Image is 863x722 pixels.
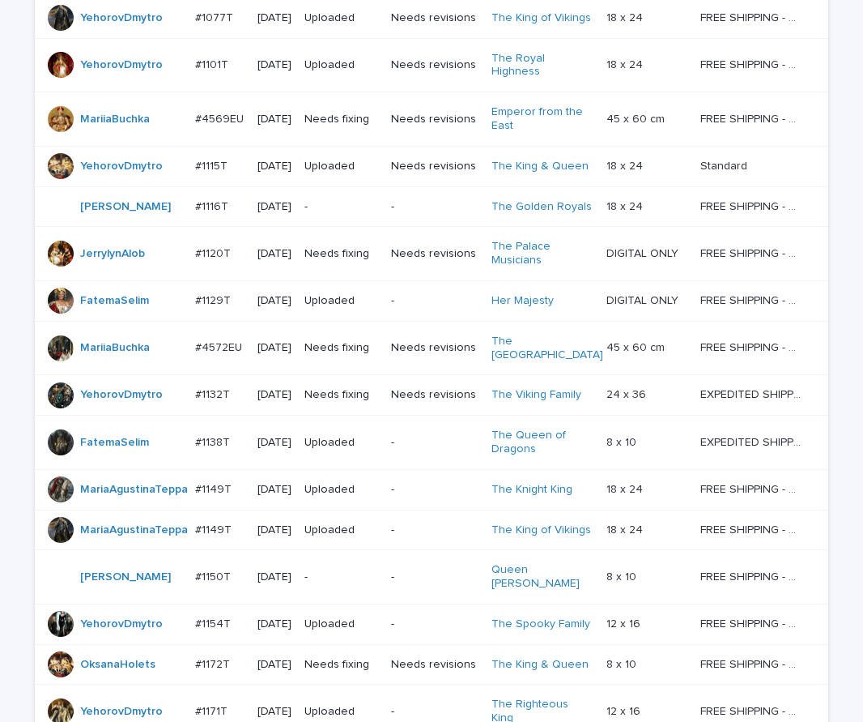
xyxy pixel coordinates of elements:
p: [DATE] [257,570,291,584]
p: #4569EU [195,109,247,126]
p: Needs revisions [391,113,478,126]
p: [DATE] [257,705,291,719]
tr: YehorovDmytro #1154T#1154T [DATE]Uploaded-The Spooky Family 12 x 1612 x 16 FREE SHIPPING - previe... [35,604,828,644]
tr: YehorovDmytro #1115T#1115T [DATE]UploadedNeeds revisionsThe King & Queen 18 x 2418 x 24 StandardS... [35,146,828,186]
p: FREE SHIPPING - preview in 1-2 business days, after your approval delivery will take 5-10 b.d. [700,567,805,584]
p: - [391,523,478,537]
a: The Royal Highness [491,52,593,79]
p: FREE SHIPPING - preview in 1-2 business days, after your approval delivery will take 5-10 b.d. [700,655,805,672]
p: - [391,200,478,214]
p: Uploaded [304,483,378,497]
p: FREE SHIPPING - preview in 1-2 business days, after your approval delivery will take 5-10 b.d. [700,614,805,631]
a: MariiaBuchka [80,341,150,355]
p: Needs fixing [304,658,378,672]
p: Needs revisions [391,247,478,261]
p: FREE SHIPPING - preview in 1-2 business days, after your approval delivery will take 5-10 b.d. [700,480,805,497]
a: Queen [PERSON_NAME] [491,563,593,591]
p: EXPEDITED SHIPPING - preview in 1 business day; delivery up to 5 business days after your approval. [700,385,805,402]
p: FREE SHIPPING - preview in 1-2 business days, after your approval delivery will take 5-10 b.d. [700,244,805,261]
p: - [391,483,478,497]
tr: JerrylynAlob #1120T#1120T [DATE]Needs fixingNeeds revisionsThe Palace Musicians DIGITAL ONLYDIGIT... [35,227,828,281]
p: [DATE] [257,294,291,308]
a: MariaAgustinaTeppa [80,523,188,537]
p: [DATE] [257,388,291,402]
a: The King of Vikings [491,523,591,537]
tr: MariaAgustinaTeppa #1149T#1149T [DATE]Uploaded-The Knight King 18 x 2418 x 24 FREE SHIPPING - pre... [35,469,828,510]
p: [DATE] [257,436,291,450]
p: 18 x 24 [606,480,646,497]
p: [DATE] [257,247,291,261]
p: #1115T [195,156,231,173]
p: [DATE] [257,113,291,126]
p: Uploaded [304,705,378,719]
a: Emperor from the East [491,105,593,133]
p: Needs fixing [304,113,378,126]
p: Needs fixing [304,247,378,261]
a: The King & Queen [491,160,589,173]
a: The King of Vikings [491,11,591,25]
tr: YehorovDmytro #1132T#1132T [DATE]Needs fixingNeeds revisionsThe Viking Family 24 x 3624 x 36 EXPE... [35,375,828,416]
p: [DATE] [257,523,291,537]
a: MariaAgustinaTeppa [80,483,188,497]
p: Needs revisions [391,341,478,355]
p: - [304,200,378,214]
p: 8 x 10 [606,655,640,672]
a: YehorovDmytro [80,58,163,72]
p: Needs revisions [391,388,478,402]
a: FatemaSelim [80,436,149,450]
p: DIGITAL ONLY [606,244,682,261]
p: Needs revisions [391,658,478,672]
p: - [391,436,478,450]
a: [PERSON_NAME] [80,570,171,584]
p: 12 x 16 [606,702,644,719]
a: YehorovDmytro [80,160,163,173]
p: [DATE] [257,483,291,497]
a: YehorovDmytro [80,705,163,719]
a: The King & Queen [491,658,589,672]
p: FREE SHIPPING - preview in 1-2 business days, after your approval delivery will take 5-10 b.d. [700,291,805,308]
p: 24 x 36 [606,385,649,402]
p: Uploaded [304,523,378,537]
p: [DATE] [257,58,291,72]
a: OksanaHolets [80,658,155,672]
p: - [304,570,378,584]
p: #4572EU [195,338,245,355]
p: [DATE] [257,11,291,25]
a: YehorovDmytro [80,11,163,25]
p: Standard [700,156,750,173]
a: [PERSON_NAME] [80,200,171,214]
p: 45 x 60 cm [606,338,668,355]
p: #1171T [195,702,231,719]
a: The [GEOGRAPHIC_DATA] [491,335,603,362]
p: [DATE] [257,617,291,631]
tr: MariiaBuchka #4569EU#4569EU [DATE]Needs fixingNeeds revisionsEmperor from the East 45 x 60 cm45 x... [35,92,828,147]
p: #1129T [195,291,234,308]
p: 18 x 24 [606,197,646,214]
p: Needs revisions [391,160,478,173]
p: #1116T [195,197,232,214]
a: YehorovDmytro [80,617,163,631]
a: YehorovDmytro [80,388,163,402]
p: [DATE] [257,658,291,672]
tr: YehorovDmytro #1101T#1101T [DATE]UploadedNeeds revisionsThe Royal Highness 18 x 2418 x 24 FREE SH... [35,38,828,92]
p: 18 x 24 [606,55,646,72]
p: Uploaded [304,436,378,450]
p: #1077T [195,8,236,25]
a: The Golden Royals [491,200,592,214]
p: FREE SHIPPING - preview in 1-2 business days, after your approval delivery will take 5-10 b.d. [700,55,805,72]
p: FREE SHIPPING - preview in 1-2 business days, after your approval delivery will take 5-10 b.d. [700,520,805,537]
tr: OksanaHolets #1172T#1172T [DATE]Needs fixingNeeds revisionsThe King & Queen 8 x 108 x 10 FREE SHI... [35,644,828,685]
p: #1101T [195,55,232,72]
p: Uploaded [304,58,378,72]
p: #1149T [195,480,235,497]
tr: FatemaSelim #1129T#1129T [DATE]Uploaded-Her Majesty DIGITAL ONLYDIGITAL ONLY FREE SHIPPING - prev... [35,280,828,321]
p: #1172T [195,655,233,672]
p: #1120T [195,244,234,261]
tr: MariaAgustinaTeppa #1149T#1149T [DATE]Uploaded-The King of Vikings 18 x 2418 x 24 FREE SHIPPING -... [35,510,828,550]
p: #1132T [195,385,233,402]
p: - [391,705,478,719]
a: FatemaSelim [80,294,149,308]
p: [DATE] [257,200,291,214]
p: - [391,570,478,584]
p: FREE SHIPPING - preview in 1-2 business days, after your approval delivery will take 5-10 b.d. [700,197,805,214]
